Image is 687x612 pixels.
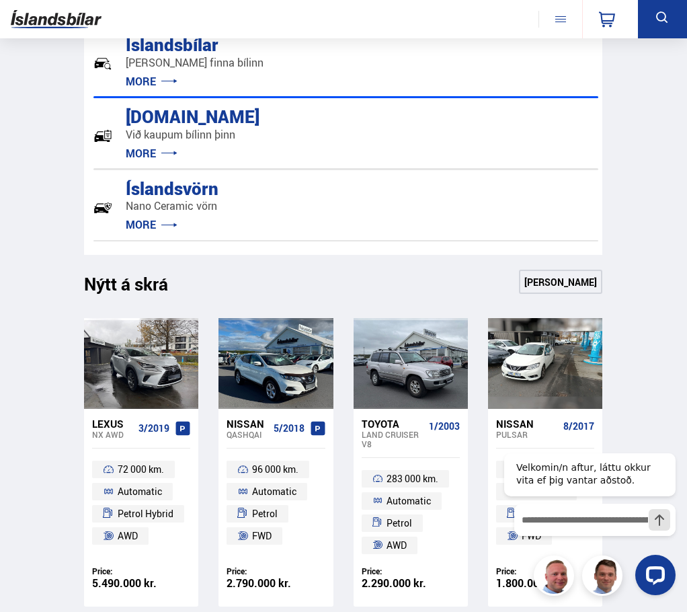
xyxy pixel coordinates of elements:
[387,515,412,531] span: Petrol
[84,409,198,607] a: Lexus NX AWD 3/2019 72 000 km. Automatic Petrol Hybrid AWD Price: 5.490.000 kr.
[496,418,558,430] div: Nissan
[126,55,264,71] p: [PERSON_NAME] finna bílinn
[362,418,423,430] div: Toyota
[93,126,112,145] img: tr5P-W3DuiFaO7aO.svg
[118,528,138,544] span: AWD
[92,418,133,430] div: Lexus
[112,32,216,55] div: Íslandsbílar
[118,461,164,477] span: 72 000 km.
[227,430,268,439] div: Qashqai
[429,421,460,432] span: 1/2003
[362,566,435,576] div: Price:
[93,54,112,73] img: JRvxyua_JYH6wB4c.svg
[493,428,681,606] iframe: LiveChat chat widget
[227,578,300,589] div: 2.790.000 kr.
[274,423,305,434] span: 5/2018
[252,461,298,477] span: 96 000 km.
[227,566,300,576] div: Price:
[354,409,468,607] a: Toyota Land Cruiser V8 1/2003 283 000 km. Automatic Petrol AWD Price: 2.290.000 kr.
[93,198,112,217] img: -Svtn6bYgwAsiwNX.svg
[126,217,177,232] a: MORE
[362,430,423,449] div: Land Cruiser V8
[112,176,171,199] div: Íslandsvörn
[92,430,133,439] div: NX AWD
[126,127,259,143] p: Við kaupum bílinn þinn
[118,506,173,522] span: Petrol Hybrid
[362,578,435,589] div: 2.290.000 kr.
[11,5,102,34] img: G0Ugv5HjCgRt.svg
[488,409,602,607] a: Nissan Pulsar 8/2017 53 000 km. Automatic Petrol FWD Price: 1.800.000 kr.
[118,484,162,500] span: Automatic
[563,421,594,432] span: 8/2017
[92,578,165,589] div: 5.490.000 kr.
[138,423,169,434] span: 3/2019
[84,274,192,302] h1: Nýtt á skrá
[252,528,272,544] span: FWD
[126,198,218,214] p: Nano Ceramic vörn
[112,104,212,127] div: [DOMAIN_NAME]
[252,484,296,500] span: Automatic
[218,409,333,607] a: Nissan Qashqai 5/2018 96 000 km. Automatic Petrol FWD Price: 2.790.000 kr.
[92,566,165,576] div: Price:
[387,537,407,553] span: AWD
[519,270,602,294] a: [PERSON_NAME]
[126,74,177,89] a: MORE
[227,418,268,430] div: Nissan
[126,146,177,161] a: MORE
[252,506,278,522] span: Petrol
[387,471,438,487] span: 283 000 km.
[387,493,431,509] span: Automatic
